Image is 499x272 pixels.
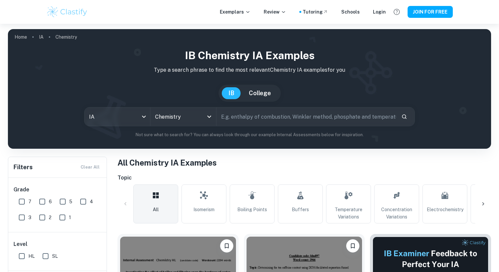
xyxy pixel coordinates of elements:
[222,87,241,99] button: IB
[427,206,463,213] span: Electrochemistry
[220,8,250,16] p: Exemplars
[220,239,233,253] button: Please log in to bookmark exemplars
[377,206,416,220] span: Concentration Variations
[216,107,396,126] input: E.g. enthalpy of combustion, Winkler method, phosphate and temperature...
[303,8,328,16] a: Tutoring
[49,214,51,221] span: 2
[49,198,52,205] span: 6
[373,8,386,16] a: Login
[391,6,402,18] button: Help and Feedback
[14,186,102,194] h6: Grade
[408,6,453,18] button: JOIN FOR FREE
[13,66,486,74] p: Type a search phrase to find the most relevant Chemistry IA examples for you
[193,206,215,213] span: Isomerism
[69,198,72,205] span: 5
[117,174,491,182] h6: Topic
[237,206,267,213] span: Boiling Points
[28,253,35,260] span: HL
[55,33,77,41] p: Chemistry
[264,8,286,16] p: Review
[153,206,159,213] span: All
[292,206,309,213] span: Buffers
[8,29,491,149] img: profile cover
[14,163,33,172] h6: Filters
[205,112,214,121] button: Open
[90,198,93,205] span: 4
[329,206,368,220] span: Temperature Variations
[117,157,491,169] h1: All Chemistry IA Examples
[69,214,71,221] span: 1
[15,32,27,42] a: Home
[28,198,31,205] span: 7
[14,240,102,248] h6: Level
[13,132,486,138] p: Not sure what to search for? You can always look through our example Internal Assessments below f...
[13,48,486,63] h1: IB Chemistry IA examples
[28,214,31,221] span: 3
[39,32,44,42] a: IA
[84,107,150,126] div: IA
[399,111,410,122] button: Search
[346,239,359,253] button: Please log in to bookmark exemplars
[52,253,58,260] span: SL
[242,87,278,99] button: College
[341,8,360,16] a: Schools
[46,5,88,19] img: Clastify logo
